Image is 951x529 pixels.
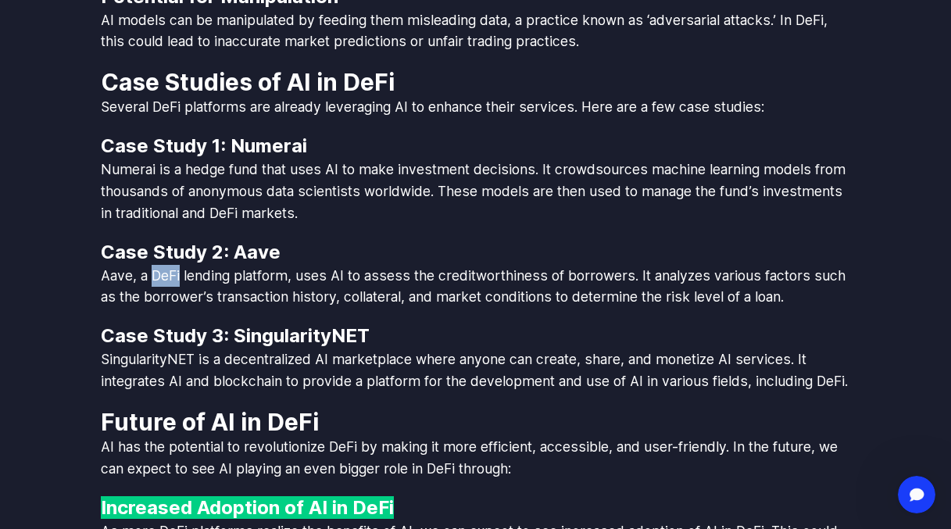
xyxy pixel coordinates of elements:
p: SingularityNET is a decentralized AI marketplace where anyone can create, share, and monetize AI ... [101,348,851,392]
p: AI models can be manipulated by feeding them misleading data, a practice known as ‘adversarial at... [101,9,851,53]
strong: Case Study 1: Numerai [101,134,307,157]
p: Numerai is a hedge fund that uses AI to make investment decisions. It crowdsources machine learni... [101,159,851,224]
strong: Case Studies of AI in DeFi [101,68,395,96]
p: Several DeFi platforms are already leveraging AI to enhance their services. Here are a few case s... [101,96,851,118]
mark: Increased Adoption of AI in DeFi [101,496,394,519]
p: Aave, a DeFi lending platform, uses AI to assess the creditworthiness of borrowers. It analyzes v... [101,265,851,309]
strong: Case Study 3: SingularityNET [101,324,370,347]
p: AI has the potential to revolutionize DeFi by making it more efficient, accessible, and user-frie... [101,436,851,480]
strong: Future of AI in DeFi [101,408,319,436]
iframe: Intercom live chat [898,476,935,513]
strong: Case Study 2: Aave [101,241,281,263]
